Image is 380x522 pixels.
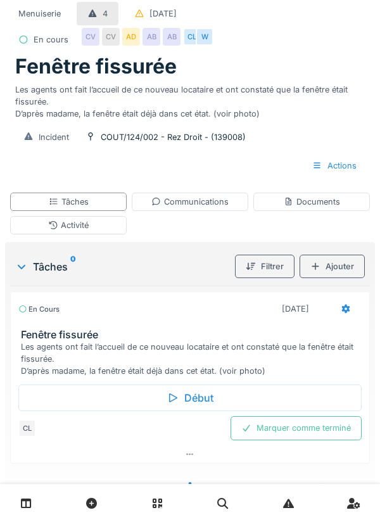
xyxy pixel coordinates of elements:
[151,196,229,208] div: Communications
[300,255,365,278] div: Ajouter
[284,196,340,208] div: Documents
[70,259,76,274] sup: 0
[49,196,89,208] div: Tâches
[149,8,177,20] div: [DATE]
[301,154,367,177] div: Actions
[142,28,160,46] div: AB
[163,28,180,46] div: AB
[18,8,61,20] div: Menuiserie
[48,219,89,231] div: Activité
[102,28,120,46] div: CV
[21,329,364,341] h3: Fenêtre fissurée
[18,419,36,437] div: CL
[231,416,362,440] div: Marquer comme terminé
[101,131,246,143] div: COUT/124/002 - Rez Droit - (139008)
[18,304,60,315] div: En cours
[103,8,108,20] div: 4
[235,255,294,278] div: Filtrer
[15,79,365,120] div: Les agents ont fait l’accueil de ce nouveau locataire et ont constaté que la fenêtre était fissur...
[122,28,140,46] div: AD
[196,28,213,46] div: W
[18,385,362,411] div: Début
[15,259,230,274] div: Tâches
[82,28,99,46] div: CV
[39,131,69,143] div: Incident
[183,28,201,46] div: CL
[34,34,68,46] div: En cours
[15,54,177,79] h1: Fenêtre fissurée
[21,341,364,378] div: Les agents ont fait l’accueil de ce nouveau locataire et ont constaté que la fenêtre était fissur...
[282,303,309,315] div: [DATE]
